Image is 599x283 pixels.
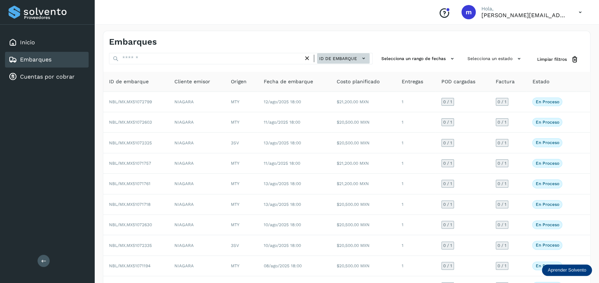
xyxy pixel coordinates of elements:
[319,55,357,62] span: ID de embarque
[225,153,258,174] td: MTY
[331,174,396,194] td: $21,200.00 MXN
[537,56,567,63] span: Limpiar filtros
[169,194,226,215] td: NIAGARA
[531,53,584,66] button: Limpiar filtros
[5,35,89,50] div: Inicio
[396,174,435,194] td: 1
[317,53,370,64] button: ID de embarque
[263,222,301,227] span: 10/ago/2025 18:00
[396,215,435,235] td: 1
[497,223,506,227] span: 0 / 1
[396,92,435,112] td: 1
[109,202,150,207] span: NBL/MX.MX51071718
[263,99,301,104] span: 12/ago/2025 18:00
[263,263,301,268] span: 08/ago/2025 18:00
[481,12,567,19] p: mariela.santiago@fsdelnorte.com
[396,256,435,276] td: 1
[497,202,506,207] span: 0 / 1
[535,140,559,145] p: En proceso
[24,15,86,20] p: Proveedores
[109,37,157,47] h4: Embarques
[497,161,506,165] span: 0 / 1
[169,235,226,255] td: NIAGARA
[535,202,559,207] p: En proceso
[109,222,152,227] span: NBL/MX.MX51072630
[109,263,150,268] span: NBL/MX.MX51071194
[263,161,300,166] span: 11/ago/2025 18:00
[535,263,559,268] p: En proceso
[263,181,301,186] span: 13/ago/2025 18:00
[441,78,475,85] span: POD cargadas
[481,6,567,12] p: Hola,
[535,120,559,125] p: En proceso
[331,215,396,235] td: $20,500.00 MXN
[535,243,559,248] p: En proceso
[109,140,152,145] span: NBL/MX.MX51072325
[443,161,452,165] span: 0 / 1
[378,53,459,65] button: Selecciona un rango de fechas
[331,235,396,255] td: $20,500.00 MXN
[225,92,258,112] td: MTY
[396,133,435,153] td: 1
[231,78,247,85] span: Origen
[497,243,506,248] span: 0 / 1
[225,235,258,255] td: 3SV
[109,78,149,85] span: ID de embarque
[535,99,559,104] p: En proceso
[443,264,452,268] span: 0 / 1
[109,120,152,125] span: NBL/MX.MX51072603
[331,112,396,133] td: $20,500.00 MXN
[535,181,559,186] p: En proceso
[5,52,89,68] div: Embarques
[396,153,435,174] td: 1
[225,112,258,133] td: MTY
[225,174,258,194] td: MTY
[331,256,396,276] td: $20,500.00 MXN
[263,120,300,125] span: 11/ago/2025 18:00
[548,267,586,273] p: Aprender Solvento
[465,53,526,65] button: Selecciona un estado
[169,256,226,276] td: NIAGARA
[169,112,226,133] td: NIAGARA
[443,141,452,145] span: 0 / 1
[109,243,152,248] span: NBL/MX.MX51072335
[331,133,396,153] td: $20,500.00 MXN
[443,120,452,124] span: 0 / 1
[109,161,151,166] span: NBL/MX.MX51071757
[109,99,152,104] span: NBL/MX.MX51072799
[20,39,35,46] a: Inicio
[20,73,75,80] a: Cuentas por cobrar
[497,141,506,145] span: 0 / 1
[443,100,452,104] span: 0 / 1
[443,202,452,207] span: 0 / 1
[443,182,452,186] span: 0 / 1
[169,174,226,194] td: NIAGARA
[331,92,396,112] td: $21,200.00 MXN
[263,243,301,248] span: 10/ago/2025 18:00
[535,222,559,227] p: En proceso
[169,92,226,112] td: NIAGARA
[225,256,258,276] td: MTY
[225,215,258,235] td: MTY
[337,78,380,85] span: Costo planificado
[532,78,549,85] span: Estado
[169,133,226,153] td: NIAGARA
[443,223,452,227] span: 0 / 1
[497,182,506,186] span: 0 / 1
[396,235,435,255] td: 1
[396,112,435,133] td: 1
[225,194,258,215] td: MTY
[402,78,423,85] span: Entregas
[169,153,226,174] td: NIAGARA
[20,56,51,63] a: Embarques
[263,78,313,85] span: Fecha de embarque
[263,140,301,145] span: 13/ago/2025 18:00
[169,215,226,235] td: NIAGARA
[225,133,258,153] td: 3SV
[331,194,396,215] td: $20,500.00 MXN
[535,161,559,166] p: En proceso
[542,264,592,276] div: Aprender Solvento
[396,194,435,215] td: 1
[5,69,89,85] div: Cuentas por cobrar
[174,78,210,85] span: Cliente emisor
